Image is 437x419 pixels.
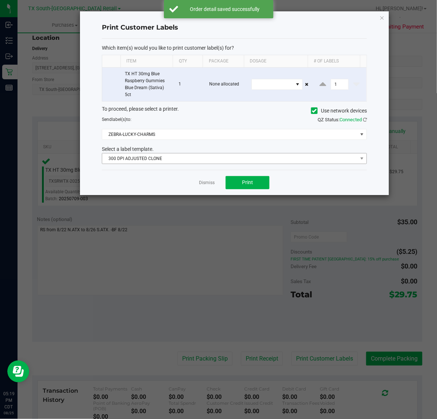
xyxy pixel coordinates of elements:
div: Select a label template. [96,145,372,153]
a: Dismiss [199,180,215,186]
iframe: Resource center [7,361,29,382]
p: Which item(s) would you like to print customer label(s) for? [102,45,367,51]
td: None allocated [205,68,248,102]
td: 1 [174,68,205,102]
th: Package [203,55,244,68]
span: Connected [340,117,362,122]
span: ZEBRA-LUCKY-CHARMS [102,129,357,140]
span: 300 DPI ADJUSTED CLONE [102,153,357,164]
label: Use network devices [311,107,367,115]
span: Send to: [102,117,131,122]
span: label(s) [112,117,126,122]
th: Qty [173,55,203,68]
button: Print [226,176,269,189]
th: # of labels [308,55,360,68]
h4: Print Customer Labels [102,23,367,33]
div: To proceed, please select a printer. [96,105,372,116]
div: Order detail saved successfully [182,5,268,13]
td: TX HT 30mg Blue Raspberry Gummies Blue Dream (Sativa) 5ct [120,68,175,102]
th: Item [120,55,173,68]
span: Print [242,179,253,185]
span: QZ Status: [318,117,367,122]
th: Dosage [244,55,307,68]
